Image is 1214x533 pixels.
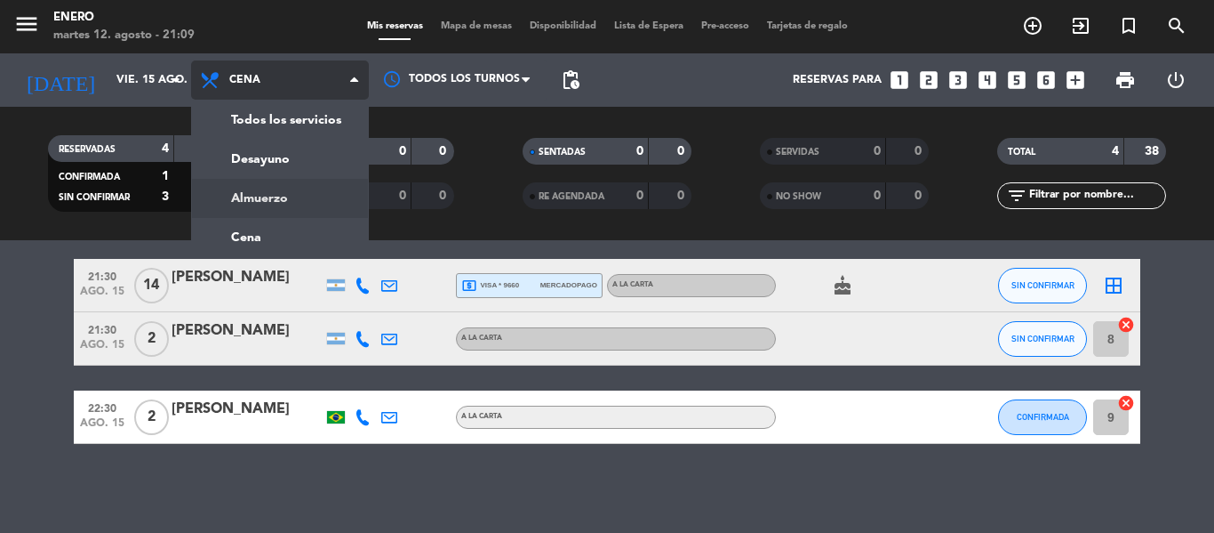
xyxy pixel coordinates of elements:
[80,339,124,359] span: ago. 15
[976,69,999,92] i: looks_4
[1064,69,1087,92] i: add_box
[432,21,521,31] span: Mapa de mesas
[439,145,450,157] strong: 0
[13,61,108,100] i: [DATE]
[192,140,368,179] a: Desayuno
[1011,280,1074,290] span: SIN CONFIRMAR
[59,193,130,202] span: SIN CONFIRMAR
[605,21,692,31] span: Lista de Espera
[998,321,1087,357] button: SIN CONFIRMAR
[461,413,502,420] span: A LA CARTA
[80,286,124,306] span: ago. 15
[776,192,821,201] span: NO SHOW
[13,11,40,37] i: menu
[162,142,169,155] strong: 4
[53,27,195,44] div: martes 12. agosto - 21:09
[1011,334,1074,343] span: SIN CONFIRMAR
[172,319,323,343] div: [PERSON_NAME]
[1027,186,1165,206] input: Filtrar por nombre...
[59,145,116,154] span: RESERVADAS
[692,21,758,31] span: Pre-acceso
[1008,148,1035,157] span: TOTAL
[192,179,368,218] a: Almuerzo
[888,69,911,92] i: looks_one
[1165,69,1186,91] i: power_settings_new
[914,145,925,157] strong: 0
[192,101,368,140] a: Todos los servicios
[1070,15,1091,36] i: exit_to_app
[13,11,40,44] button: menu
[1022,15,1043,36] i: add_circle_outline
[521,21,605,31] span: Disponibilidad
[461,335,502,342] span: A LA CARTA
[560,69,581,91] span: pending_actions
[1166,15,1187,36] i: search
[80,319,124,339] span: 21:30
[776,148,819,157] span: SERVIDAS
[162,190,169,203] strong: 3
[80,417,124,438] span: ago. 15
[1005,69,1028,92] i: looks_5
[461,278,519,294] span: visa * 9660
[1034,69,1058,92] i: looks_6
[998,268,1087,303] button: SIN CONFIRMAR
[1006,185,1027,206] i: filter_list
[998,400,1087,435] button: CONFIRMADA
[165,69,187,91] i: arrow_drop_down
[80,397,124,417] span: 22:30
[874,145,881,157] strong: 0
[134,268,169,303] span: 14
[399,145,406,157] strong: 0
[540,279,597,291] span: mercadopago
[636,190,643,202] strong: 0
[539,192,604,201] span: RE AGENDADA
[677,145,688,157] strong: 0
[192,218,368,257] a: Cena
[914,190,925,202] strong: 0
[917,69,940,92] i: looks_two
[946,69,970,92] i: looks_3
[80,265,124,286] span: 21:30
[874,190,881,202] strong: 0
[399,190,406,202] strong: 0
[172,266,323,289] div: [PERSON_NAME]
[1017,412,1069,422] span: CONFIRMADA
[229,74,260,86] span: Cena
[612,281,653,288] span: A LA CARTA
[134,400,169,435] span: 2
[1103,275,1124,296] i: border_all
[439,190,450,202] strong: 0
[162,170,169,182] strong: 1
[461,278,477,294] i: local_atm
[172,398,323,421] div: [PERSON_NAME]
[539,148,586,157] span: SENTADAS
[59,173,120,182] span: CONFIRMADA
[677,190,688,202] strong: 0
[832,275,853,296] i: cake
[134,321,169,357] span: 2
[758,21,857,31] span: Tarjetas de regalo
[1145,145,1162,157] strong: 38
[1112,145,1119,157] strong: 4
[1118,15,1139,36] i: turned_in_not
[358,21,432,31] span: Mis reservas
[1150,53,1201,107] div: LOG OUT
[793,74,882,86] span: Reservas para
[1114,69,1136,91] span: print
[636,145,643,157] strong: 0
[1117,394,1135,412] i: cancel
[53,9,195,27] div: Enero
[1117,316,1135,334] i: cancel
